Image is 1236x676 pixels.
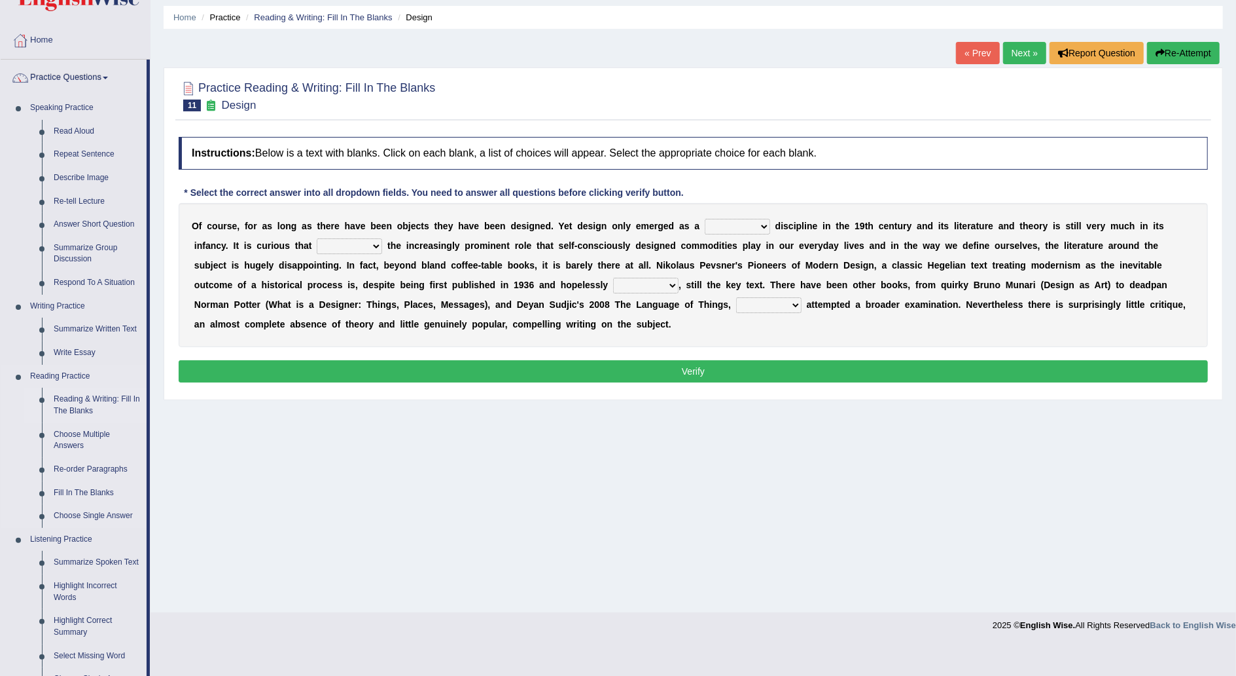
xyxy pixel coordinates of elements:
b: v [1087,221,1092,231]
div: * Select the correct answer into all dropdown fields. You need to answer all questions before cli... [179,186,689,200]
b: l [748,240,750,251]
b: c [681,240,686,251]
b: h [839,221,845,231]
b: s [247,240,252,251]
b: y [756,240,761,251]
b: t [506,240,510,251]
b: i [488,240,491,251]
a: Write Essay [48,341,147,365]
b: - [574,240,578,251]
b: m [1110,221,1118,231]
b: t [295,240,298,251]
b: b [370,221,376,231]
b: v [469,221,474,231]
b: n [535,221,540,231]
b: u [898,221,904,231]
b: r [654,221,658,231]
b: t [941,221,944,231]
b: i [527,221,529,231]
b: a [464,221,469,231]
a: Answer Short Question [48,213,147,236]
button: Verify [179,360,1208,383]
b: o [686,240,692,251]
b: n [409,240,415,251]
b: e [663,221,669,231]
b: o [248,221,254,231]
b: i [1154,221,1156,231]
b: Instructions: [192,147,255,159]
b: 1 [855,221,860,231]
a: Home [173,12,196,22]
b: b [484,221,490,231]
b: s [684,221,690,231]
a: Reading & Writing: Fill In The Blanks [254,12,392,22]
b: g [446,240,452,251]
b: e [564,240,569,251]
b: Y [559,221,565,231]
span: 11 [183,100,201,111]
b: l [1079,221,1082,231]
b: r [419,240,423,251]
b: u [612,240,618,251]
b: t [569,221,573,231]
b: d [511,221,517,231]
b: e [361,221,366,231]
b: d [546,221,552,231]
b: t [550,240,554,251]
b: s [618,240,623,251]
b: a [302,221,307,231]
b: m [692,240,699,251]
b: , [237,221,239,231]
b: u [218,221,224,231]
b: i [652,240,654,251]
a: Writing Practice [24,295,147,318]
b: e [540,221,546,231]
a: Re-order Paragraphs [48,458,147,481]
b: t [865,221,868,231]
a: Back to English Wise [1150,620,1236,630]
b: i [822,221,825,231]
b: n [285,221,291,231]
b: h [345,221,351,231]
b: l [623,240,626,251]
b: . [551,221,554,231]
b: n [500,221,506,231]
b: o [1034,221,1040,231]
b: r [515,240,518,251]
b: y [221,240,226,251]
b: e [1091,221,1097,231]
b: n [1004,221,1010,231]
b: t [236,240,239,251]
b: e [799,240,804,251]
b: h [1023,221,1029,231]
b: h [320,221,326,231]
a: Re-tell Lecture [48,190,147,214]
b: m [641,221,649,231]
b: e [649,221,654,231]
b: n [441,240,447,251]
b: i [1140,221,1142,231]
b: h [540,240,546,251]
b: g [529,221,535,231]
b: b [402,221,408,231]
b: c [256,240,262,251]
b: s [588,221,593,231]
b: . [226,240,228,251]
b: s [732,240,737,251]
b: n [807,221,813,231]
b: r [967,221,970,231]
b: n [387,221,393,231]
b: i [194,240,197,251]
b: y [455,240,460,251]
b: s [559,240,564,251]
button: Re-Attempt [1147,42,1220,64]
b: h [458,221,464,231]
b: e [396,240,401,251]
b: d [775,221,781,231]
b: r [815,240,818,251]
b: s [1066,221,1071,231]
b: c [216,240,221,251]
b: e [326,221,331,231]
a: Repeat Sentence [48,143,147,166]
